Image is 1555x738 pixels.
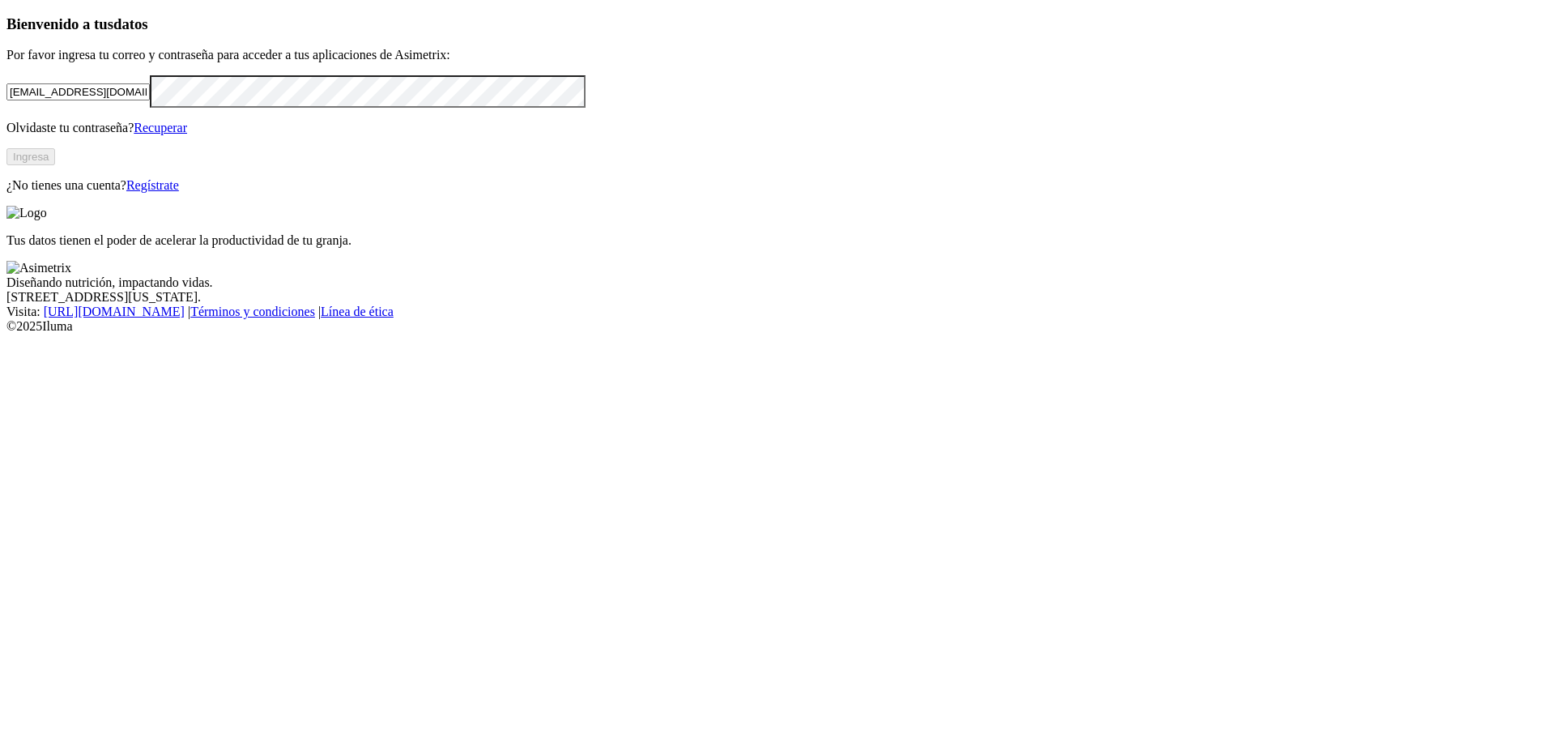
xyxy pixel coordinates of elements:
div: Visita : | | [6,305,1549,319]
a: Línea de ética [321,305,394,318]
p: Olvidaste tu contraseña? [6,121,1549,135]
p: Por favor ingresa tu correo y contraseña para acceder a tus aplicaciones de Asimetrix: [6,48,1549,62]
div: Diseñando nutrición, impactando vidas. [6,275,1549,290]
p: ¿No tienes una cuenta? [6,178,1549,193]
span: datos [113,15,148,32]
a: Términos y condiciones [190,305,315,318]
input: Tu correo [6,83,150,100]
img: Logo [6,206,47,220]
p: Tus datos tienen el poder de acelerar la productividad de tu granja. [6,233,1549,248]
h3: Bienvenido a tus [6,15,1549,33]
div: [STREET_ADDRESS][US_STATE]. [6,290,1549,305]
a: Regístrate [126,178,179,192]
button: Ingresa [6,148,55,165]
a: [URL][DOMAIN_NAME] [44,305,185,318]
img: Asimetrix [6,261,71,275]
a: Recuperar [134,121,187,134]
div: © 2025 Iluma [6,319,1549,334]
